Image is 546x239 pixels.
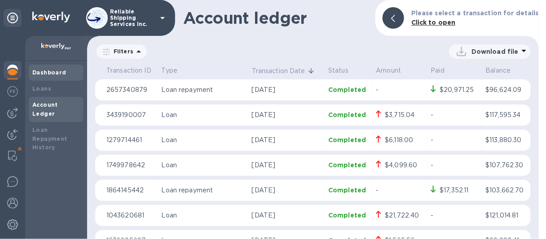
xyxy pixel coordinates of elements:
p: Reliable Shipping Services Inc. [110,9,155,27]
p: Loan repayment [162,186,245,195]
b: Dashboard [32,69,66,76]
p: 2657340879 [106,85,154,95]
div: $17,352.11 [440,186,468,195]
div: $3,715.04 [385,110,414,120]
p: Completed [328,161,369,169]
p: Loan [162,110,245,120]
div: $4,099.60 [385,161,417,170]
p: Loan [162,211,245,220]
p: Status [328,66,369,75]
b: Loans [32,85,51,92]
b: Account Ledger [32,101,58,117]
p: Loan repayment [162,85,245,95]
p: - [431,211,478,220]
p: 1279714461 [106,135,154,145]
b: Click to open [411,19,456,26]
p: $103,662.70 [486,186,527,195]
p: [DATE] [252,211,321,220]
b: Please select a transaction for details [411,9,539,17]
p: Filters [110,48,133,55]
p: Balance [486,66,527,75]
p: Download file [471,47,519,56]
p: Type [162,66,245,75]
p: Amount [376,66,423,75]
p: Loan [162,135,245,145]
p: Completed [328,135,369,144]
div: Unpin categories [4,9,22,27]
p: - [431,161,478,170]
p: $117,595.34 [486,110,527,120]
p: [DATE] [252,85,321,95]
p: [DATE] [252,161,321,170]
p: Completed [328,110,369,119]
p: 1043620681 [106,211,154,220]
p: $107,762.30 [486,161,527,170]
p: [DATE] [252,186,321,195]
p: 3439190007 [106,110,154,120]
img: Logo [32,12,70,22]
h1: Account ledger [183,9,368,27]
p: - [431,135,478,145]
p: [DATE] [252,110,321,120]
p: $96,624.09 [486,85,527,95]
p: Completed [328,85,369,94]
p: - [376,85,423,95]
span: Transaction Date [252,66,317,76]
p: $113,880.30 [486,135,527,145]
p: Completed [328,211,369,220]
p: Paid [431,66,478,75]
div: $6,118.00 [385,135,413,145]
img: Foreign exchange [7,86,18,97]
p: - [431,110,478,120]
p: - [376,186,423,195]
p: Transaction ID [106,66,154,75]
p: Loan [162,161,245,170]
div: $20,971.25 [440,85,474,95]
p: 1749978642 [106,161,154,170]
p: Completed [328,186,369,195]
p: [DATE] [252,135,321,145]
p: $121,014.81 [486,211,527,220]
p: Transaction Date [252,66,305,76]
b: Loan Repayment History [32,126,67,151]
p: 1864145442 [106,186,154,195]
div: $21,722.40 [385,211,419,220]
